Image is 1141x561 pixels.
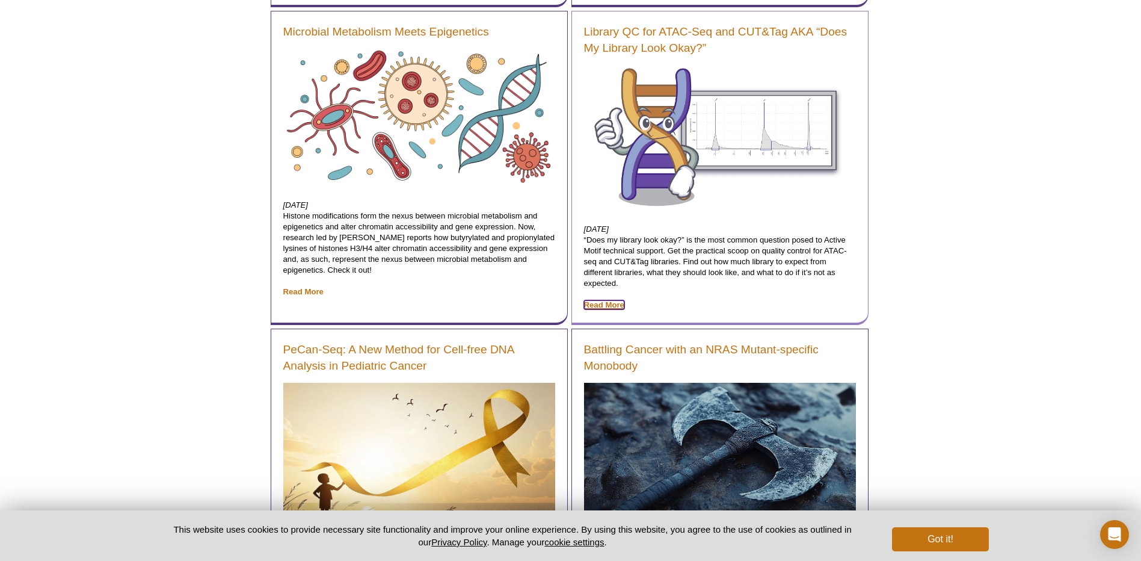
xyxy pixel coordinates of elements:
p: Histone modifications form the nexus between microbial metabolism and epigenetics and alter chrom... [283,200,555,297]
button: cookie settings [544,537,604,547]
em: [DATE] [283,200,309,209]
img: Microbes [283,49,555,185]
img: Library QC for ATAC-Seq and CUT&Tag [584,65,856,209]
a: Library QC for ATAC-Seq and CUT&Tag AKA “Does My Library Look Okay?” [584,23,856,56]
img: Child with yellow ribbon [283,383,555,536]
em: [DATE] [584,225,609,234]
p: “Does my library look okay?” is the most common question posed to Active Motif technical support.... [584,224,856,311]
a: Read More [283,287,324,296]
a: Microbial Metabolism Meets Epigenetics [283,23,489,40]
button: Got it! [892,527,988,551]
a: Read More [584,300,624,309]
a: Privacy Policy [431,537,487,547]
p: This website uses cookies to provide necessary site functionality and improve your online experie... [153,523,873,548]
a: Battling Cancer with an NRAS Mutant-specific Monobody [584,341,856,374]
div: Open Intercom Messenger [1100,520,1129,549]
a: PeCan-Seq: A New Method for Cell-free DNA Analysis in Pediatric Cancer [283,341,555,374]
img: Battle axe [584,383,856,536]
